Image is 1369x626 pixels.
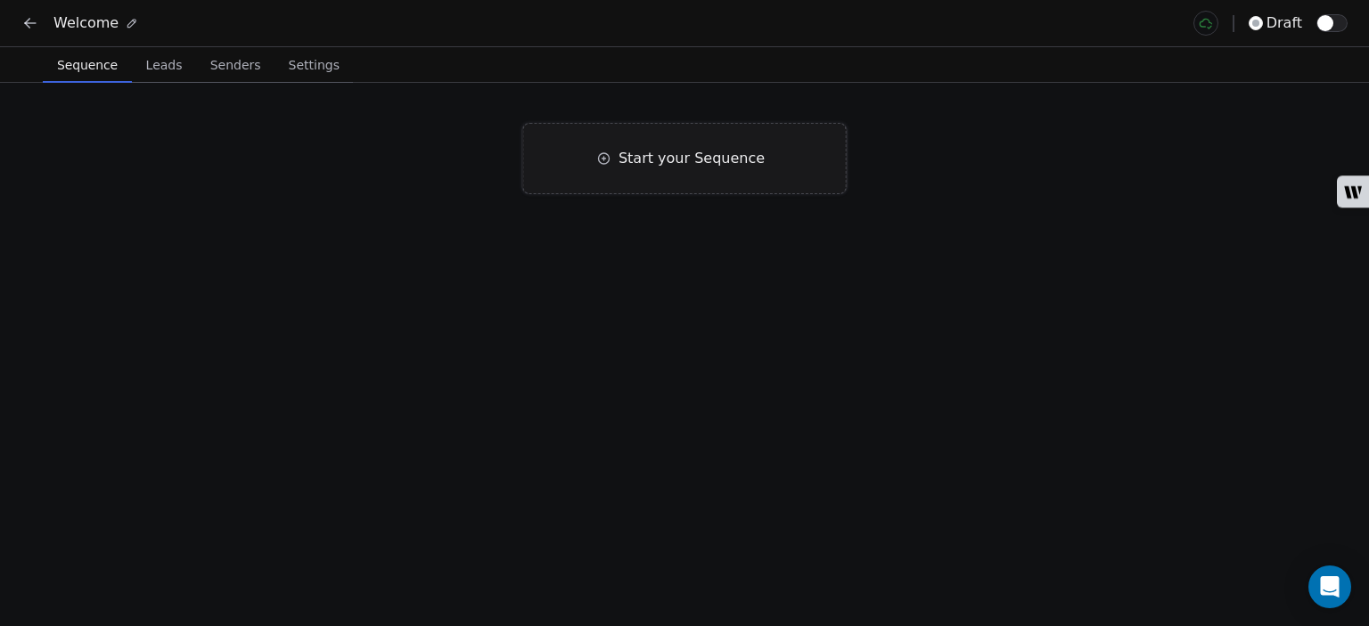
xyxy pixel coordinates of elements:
[53,12,119,34] span: Welcome
[139,53,190,77] span: Leads
[203,53,268,77] span: Senders
[1308,565,1351,608] div: Open Intercom Messenger
[282,53,347,77] span: Settings
[619,148,765,169] span: Start your Sequence
[522,123,848,194] div: Start your Sequence
[1267,12,1302,34] span: draft
[50,53,125,77] span: Sequence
